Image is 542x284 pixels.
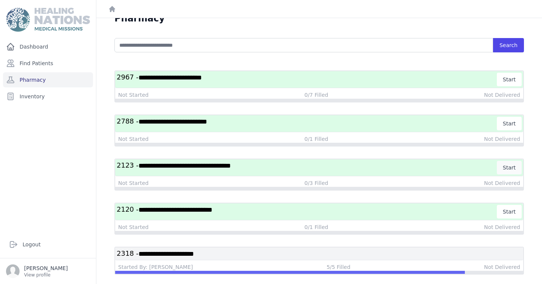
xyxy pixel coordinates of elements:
p: [PERSON_NAME] [24,264,68,272]
h3: 2123 - [117,161,497,174]
a: Dashboard [3,39,93,54]
div: Not Started [118,91,149,99]
h1: Pharmacy [114,12,165,24]
p: View profile [24,272,68,278]
div: 0/7 Filled [304,91,328,99]
a: Find Patients [3,56,93,71]
button: Start [497,161,522,174]
div: Not Started [118,179,149,187]
div: 0/1 Filled [304,223,328,231]
a: Logout [6,237,90,252]
div: 0/1 Filled [304,135,328,143]
h3: 2318 - [117,249,522,258]
h3: 2788 - [117,117,497,130]
button: Search [493,38,524,52]
div: Not Delivered [484,179,520,187]
div: Not Started [118,135,149,143]
h3: 2120 - [117,205,497,218]
div: Not Delivered [484,263,520,271]
div: Not Delivered [484,91,520,99]
div: Not Started [118,223,149,231]
a: Inventory [3,89,93,104]
div: 5/5 Filled [327,263,350,271]
img: Medical Missions EMR [6,8,90,32]
button: Start [497,205,522,218]
h3: 2967 - [117,73,497,86]
button: Start [497,117,522,130]
a: [PERSON_NAME] View profile [6,264,90,278]
button: Start [497,73,522,86]
div: Not Delivered [484,135,520,143]
div: Started By: [PERSON_NAME] [118,263,193,271]
a: Pharmacy [3,72,93,87]
div: 0/3 Filled [304,179,328,187]
div: Not Delivered [484,223,520,231]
